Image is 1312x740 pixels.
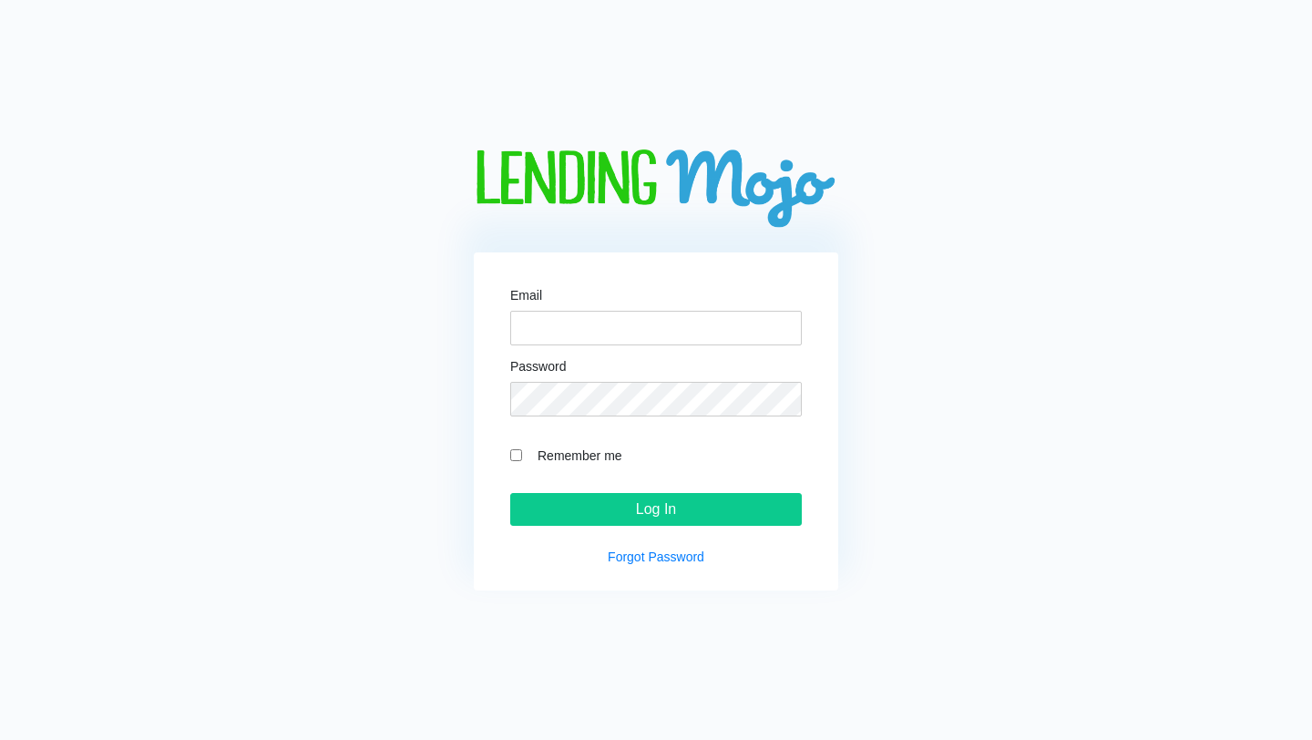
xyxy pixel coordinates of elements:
[510,493,802,526] input: Log In
[510,289,542,302] label: Email
[510,360,566,373] label: Password
[528,445,802,466] label: Remember me
[608,550,704,564] a: Forgot Password
[474,149,838,231] img: logo-big.png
